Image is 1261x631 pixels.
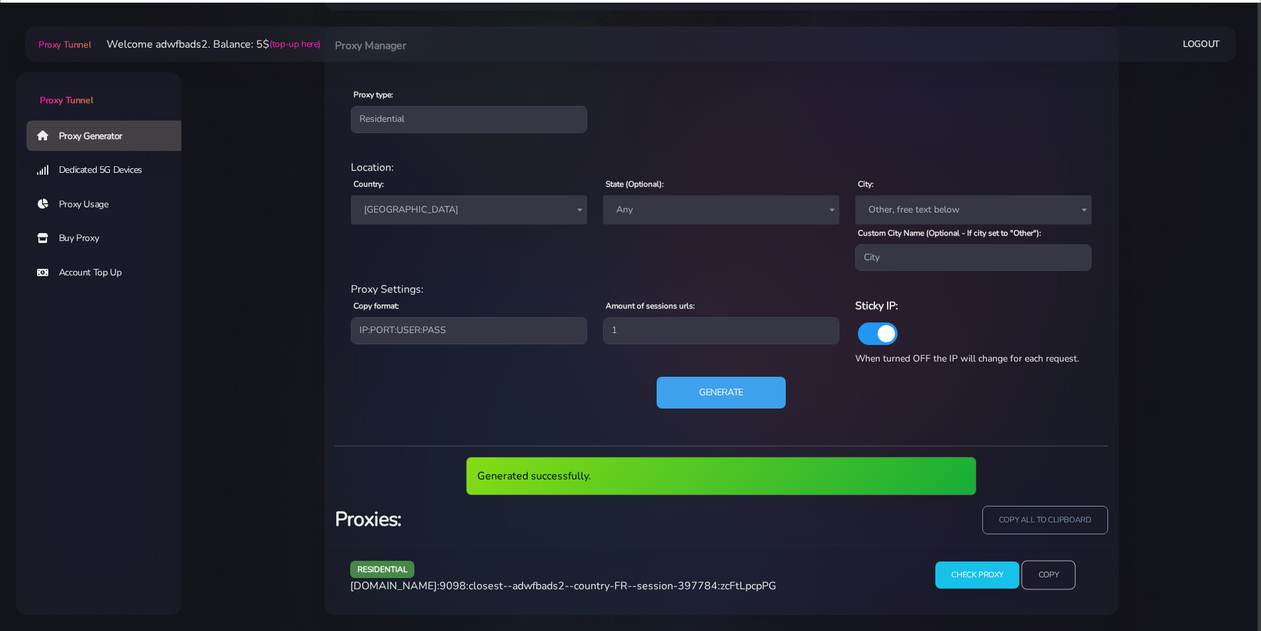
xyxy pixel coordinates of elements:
span: France [351,195,587,224]
label: Amount of sessions urls: [606,300,695,312]
a: Dedicated 5G Devices [26,155,192,185]
span: [DOMAIN_NAME]:9098:closest--adwfbads2--country-FR--session-397784:zcFtLpcpPG [350,579,776,593]
div: Location: [343,160,1100,175]
span: When turned OFF the IP will change for each request. [855,352,1079,365]
a: Proxy Tunnel [16,72,181,107]
label: Country: [353,178,384,190]
a: Logout [1183,32,1220,56]
span: Any [611,201,831,219]
label: Proxy type: [353,89,393,101]
a: Buy Proxy [26,223,192,254]
a: Proxy Generator [26,121,192,151]
span: Proxy Tunnel [40,94,93,107]
button: Generate [657,377,786,409]
h6: Sticky IP: [855,297,1092,315]
li: Welcome adwfbads2. Balance: 5$ [91,36,320,52]
input: Check Proxy [935,561,1019,589]
span: France [359,201,579,219]
label: City: [858,178,874,190]
a: Proxy Tunnel [36,34,91,55]
span: residential [350,561,415,577]
input: City [855,244,1092,271]
iframe: Webchat Widget [1197,567,1244,614]
input: Copy [1021,561,1076,590]
label: Copy format: [353,300,399,312]
div: Generated successfully. [466,457,976,495]
span: Other, free text below [855,195,1092,224]
input: copy all to clipboard [982,506,1108,534]
label: Custom City Name (Optional - If city set to "Other"): [858,227,1041,239]
h3: Proxies: [335,506,714,533]
a: Account Top Up [26,258,192,288]
a: (top-up here) [269,37,320,51]
div: Proxy Settings: [343,281,1100,297]
span: Other, free text below [863,201,1084,219]
span: Any [603,195,839,224]
a: Proxy Usage [26,189,192,220]
span: Proxy Tunnel [38,38,91,51]
label: State (Optional): [606,178,664,190]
